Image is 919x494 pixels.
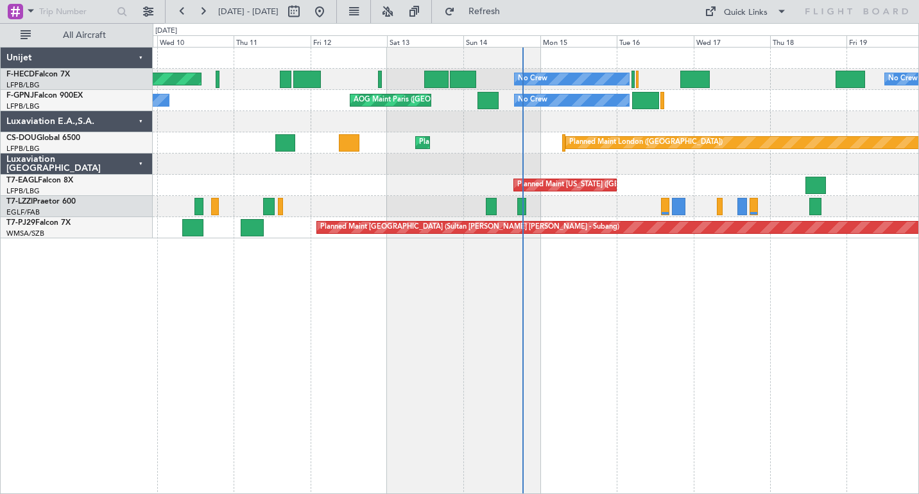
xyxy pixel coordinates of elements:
button: Refresh [438,1,515,22]
div: Wed 17 [694,35,770,47]
span: CS-DOU [6,134,37,142]
div: Mon 15 [540,35,617,47]
div: Wed 10 [157,35,234,47]
button: All Aircraft [14,25,139,46]
a: EGLF/FAB [6,207,40,217]
span: [DATE] - [DATE] [218,6,279,17]
a: T7-PJ29Falcon 7X [6,219,71,227]
a: F-GPNJFalcon 900EX [6,92,83,100]
a: WMSA/SZB [6,229,44,238]
span: T7-LZZI [6,198,33,206]
a: LFPB/LBG [6,80,40,90]
div: Thu 18 [770,35,846,47]
input: Trip Number [39,2,113,21]
div: Fri 12 [311,35,387,47]
a: CS-DOUGlobal 6500 [6,134,80,142]
a: T7-LZZIPraetor 600 [6,198,76,206]
span: T7-PJ29 [6,219,35,227]
a: F-HECDFalcon 7X [6,71,70,78]
div: Planned Maint London ([GEOGRAPHIC_DATA]) [569,133,723,152]
div: No Crew [518,91,547,110]
span: F-HECD [6,71,35,78]
div: [DATE] [155,26,177,37]
span: All Aircraft [33,31,135,40]
div: Planned Maint [GEOGRAPHIC_DATA] (Sultan [PERSON_NAME] [PERSON_NAME] - Subang) [320,218,619,237]
div: Quick Links [724,6,768,19]
a: LFPB/LBG [6,101,40,111]
div: AOG Maint Paris ([GEOGRAPHIC_DATA]) [354,91,488,110]
div: Planned Maint [US_STATE] ([GEOGRAPHIC_DATA]) [517,175,682,195]
div: No Crew [518,69,547,89]
span: Refresh [458,7,511,16]
span: T7-EAGL [6,177,38,184]
div: Sat 13 [387,35,463,47]
a: T7-EAGLFalcon 8X [6,177,73,184]
div: No Crew [888,69,918,89]
a: LFPB/LBG [6,144,40,154]
div: Sun 14 [463,35,540,47]
div: Tue 16 [617,35,693,47]
div: Thu 11 [234,35,310,47]
a: LFPB/LBG [6,186,40,196]
span: F-GPNJ [6,92,34,100]
div: Planned Maint [GEOGRAPHIC_DATA] ([GEOGRAPHIC_DATA]) [419,133,621,152]
button: Quick Links [698,1,793,22]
